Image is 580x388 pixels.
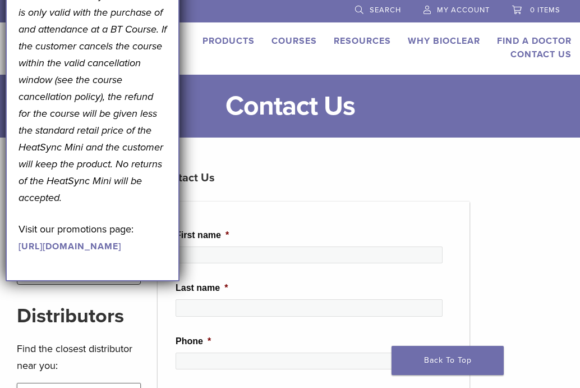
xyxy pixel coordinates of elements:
span: 0 items [530,6,560,15]
span: My Account [437,6,490,15]
a: Resources [334,35,391,47]
a: Products [202,35,255,47]
label: Phone [176,336,211,348]
a: Courses [271,35,317,47]
label: Last name [176,282,228,294]
h3: Contact Us [158,165,469,191]
p: Find the closest distributor near you: [17,340,141,374]
h2: Distributors [17,303,141,330]
a: Find A Doctor [497,35,572,47]
a: [URL][DOMAIN_NAME] [19,241,121,252]
a: Contact Us [510,49,572,60]
a: Back To Top [392,346,504,375]
p: Visit our promotions page: [19,221,167,254]
label: First name [176,230,229,241]
span: Search [370,6,401,15]
a: Why Bioclear [408,35,480,47]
